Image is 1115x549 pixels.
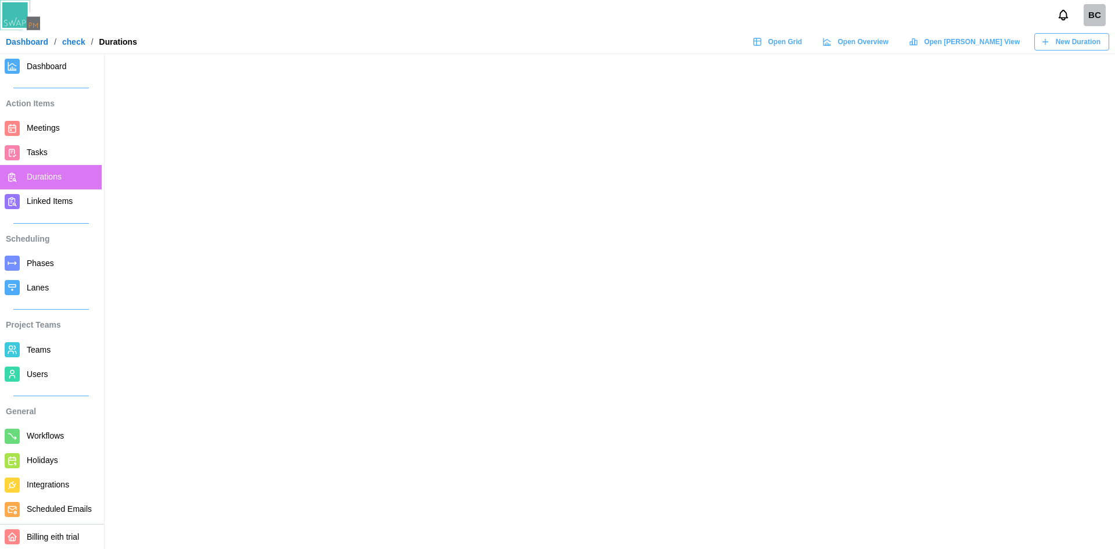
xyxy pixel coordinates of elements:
[6,38,48,46] a: Dashboard
[1084,4,1106,26] a: Billing check
[27,431,64,440] span: Workflows
[1056,34,1100,50] span: New Duration
[27,148,48,157] span: Tasks
[62,38,85,46] a: check
[747,33,811,51] a: Open Grid
[1084,4,1106,26] div: BC
[27,532,79,541] span: Billing eith trial
[27,504,92,514] span: Scheduled Emails
[768,34,802,50] span: Open Grid
[903,33,1028,51] a: Open [PERSON_NAME] View
[27,123,60,132] span: Meetings
[91,38,93,46] div: /
[27,62,67,71] span: Dashboard
[837,34,888,50] span: Open Overview
[99,38,137,46] div: Durations
[924,34,1020,50] span: Open [PERSON_NAME] View
[27,172,62,181] span: Durations
[27,345,51,354] span: Teams
[54,38,56,46] div: /
[27,283,49,292] span: Lanes
[27,196,73,206] span: Linked Items
[27,480,69,489] span: Integrations
[27,369,48,379] span: Users
[1053,5,1073,25] button: Notifications
[27,455,58,465] span: Holidays
[817,33,897,51] a: Open Overview
[27,259,54,268] span: Phases
[1034,33,1109,51] button: New Duration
